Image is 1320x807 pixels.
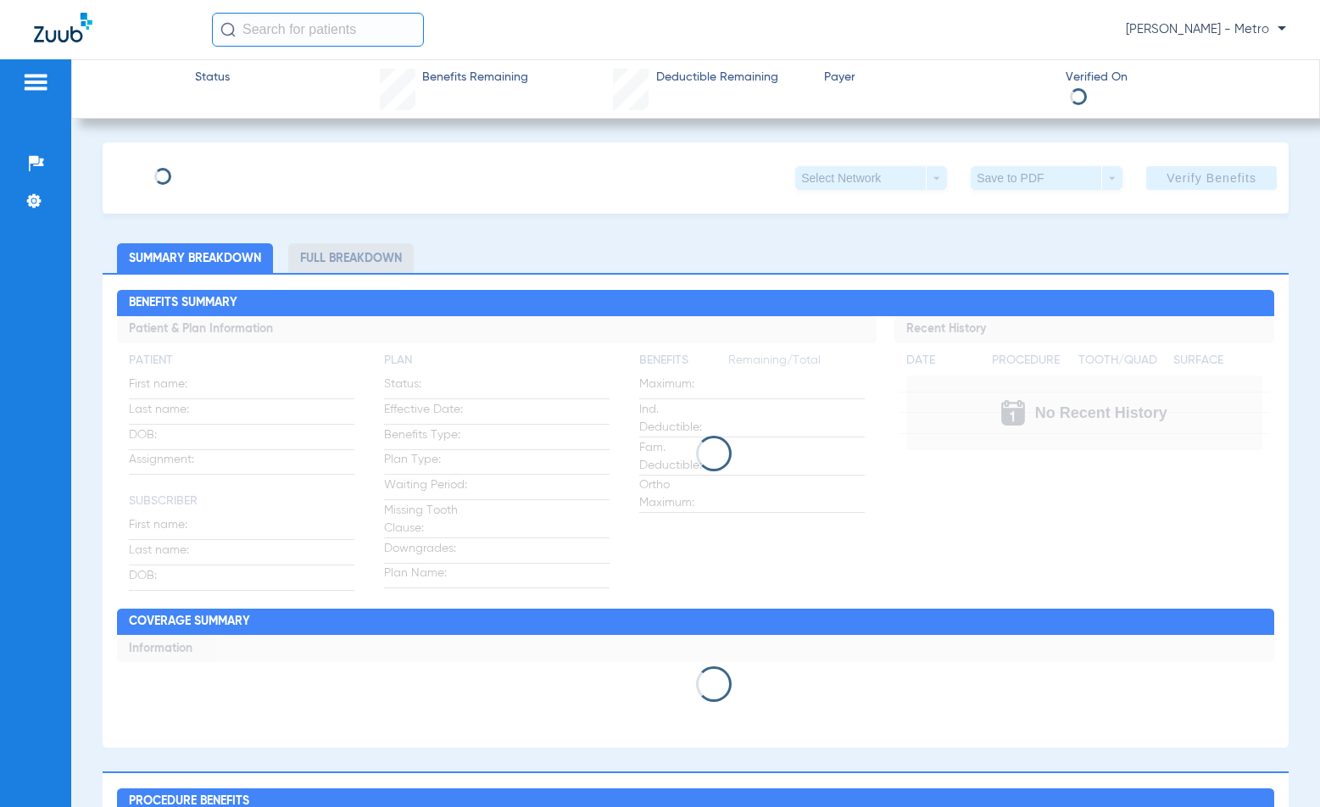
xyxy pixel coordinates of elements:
[195,69,230,86] span: Status
[288,243,414,273] li: Full Breakdown
[656,69,778,86] span: Deductible Remaining
[34,13,92,42] img: Zuub Logo
[212,13,424,47] input: Search for patients
[422,69,528,86] span: Benefits Remaining
[1066,69,1293,86] span: Verified On
[824,69,1051,86] span: Payer
[117,243,273,273] li: Summary Breakdown
[220,22,236,37] img: Search Icon
[1126,21,1286,38] span: [PERSON_NAME] - Metro
[117,290,1273,317] h2: Benefits Summary
[117,609,1273,636] h2: Coverage Summary
[22,72,49,92] img: hamburger-icon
